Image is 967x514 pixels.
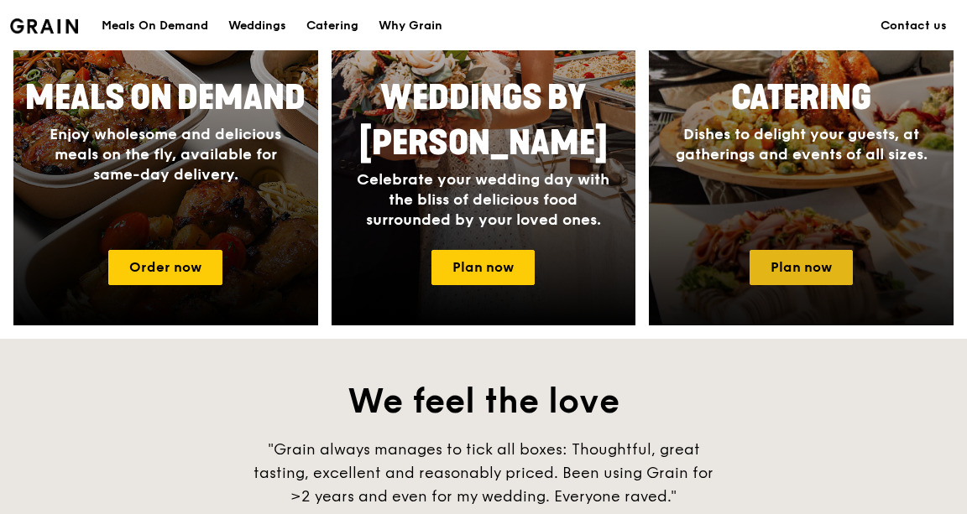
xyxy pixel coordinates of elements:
a: Plan now [750,250,853,285]
div: Meals On Demand [102,1,208,51]
div: Why Grain [379,1,442,51]
div: Weddings [228,1,286,51]
span: Enjoy wholesome and delicious meals on the fly, available for same-day delivery. [50,125,281,184]
a: Contact us [870,1,957,51]
span: Catering [731,78,871,118]
a: Weddings [218,1,296,51]
span: Weddings by [PERSON_NAME] [359,78,608,164]
img: Grain [10,18,78,34]
div: "Grain always manages to tick all boxes: Thoughtful, great tasting, excellent and reasonably pric... [232,438,735,508]
a: Catering [296,1,369,51]
a: Plan now [431,250,535,285]
span: Celebrate your wedding day with the bliss of delicious food surrounded by your loved ones. [357,170,609,229]
div: Catering [306,1,358,51]
a: Order now [108,250,222,285]
a: Why Grain [369,1,452,51]
span: Meals On Demand [25,78,306,118]
span: Dishes to delight your guests, at gatherings and events of all sizes. [676,125,928,164]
